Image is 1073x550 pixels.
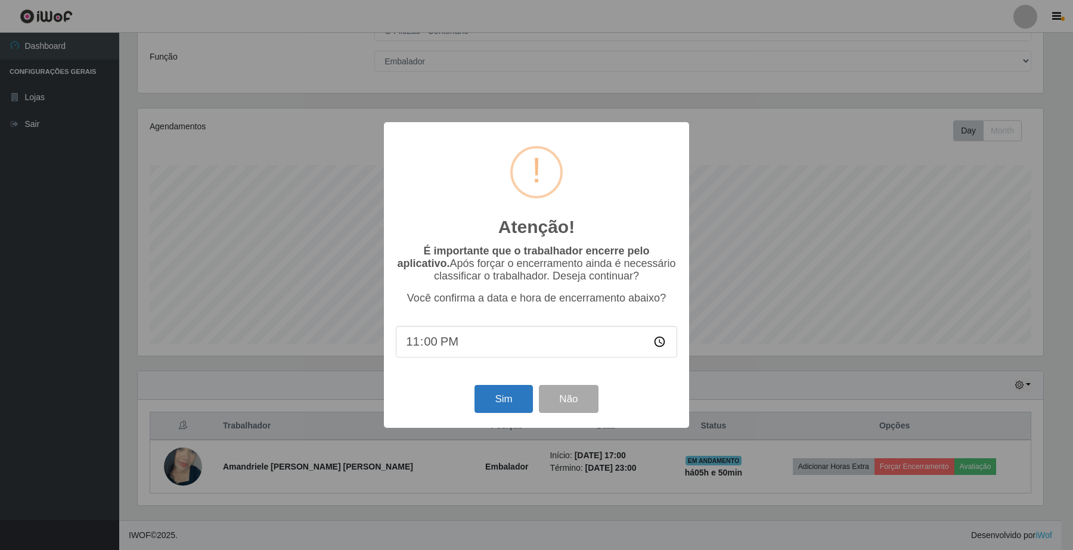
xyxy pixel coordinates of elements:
button: Sim [475,385,532,413]
p: Você confirma a data e hora de encerramento abaixo? [396,292,677,304]
h2: Atenção! [498,216,575,238]
p: Após forçar o encerramento ainda é necessário classificar o trabalhador. Deseja continuar? [396,245,677,282]
b: É importante que o trabalhador encerre pelo aplicativo. [397,245,649,269]
button: Não [539,385,598,413]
